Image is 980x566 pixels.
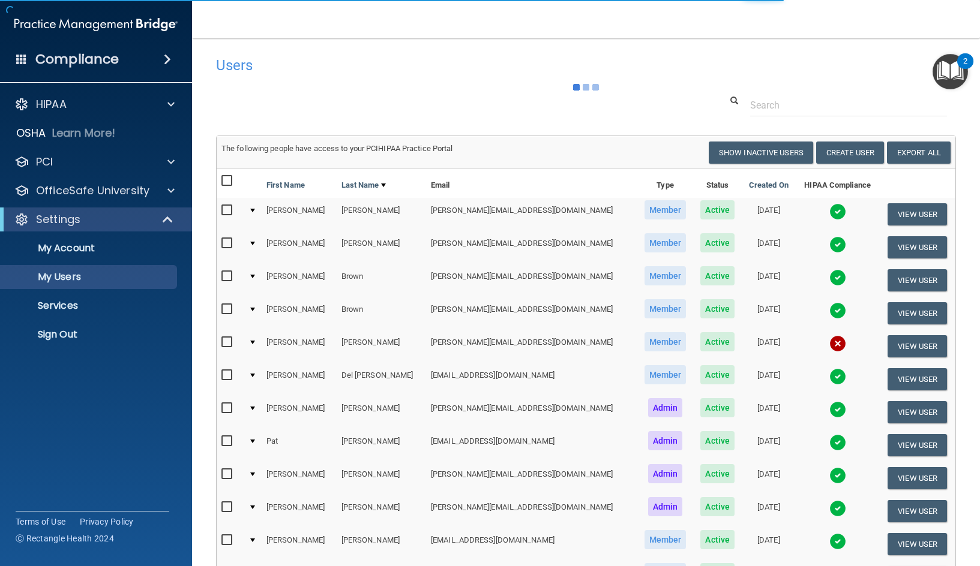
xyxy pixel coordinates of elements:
a: First Name [266,178,305,192]
span: Active [700,266,735,285]
button: View User [888,533,947,555]
a: OfficeSafe University [14,183,175,198]
span: Active [700,464,735,483]
span: Active [700,365,735,384]
td: [PERSON_NAME][EMAIL_ADDRESS][DOMAIN_NAME] [426,462,637,495]
td: [DATE] [742,528,796,561]
td: [DATE] [742,495,796,528]
p: Sign Out [8,329,172,341]
button: View User [888,401,947,423]
p: My Users [8,271,172,283]
td: [DATE] [742,363,796,396]
p: Learn More! [52,126,116,140]
span: Active [700,200,735,219]
td: Del [PERSON_NAME] [337,363,426,396]
td: [DATE] [742,231,796,264]
span: Ⓒ Rectangle Health 2024 [16,532,114,544]
img: cross.ca9f0e7f.svg [829,335,846,352]
td: [DATE] [742,264,796,297]
a: Terms of Use [16,516,65,528]
button: View User [888,467,947,489]
td: [EMAIL_ADDRESS][DOMAIN_NAME] [426,363,637,396]
img: tick.e7d51cea.svg [829,203,846,220]
td: [PERSON_NAME][EMAIL_ADDRESS][DOMAIN_NAME] [426,198,637,231]
span: The following people have access to your PCIHIPAA Practice Portal [221,144,453,153]
button: View User [888,269,947,291]
td: [PERSON_NAME] [262,297,337,330]
a: HIPAA [14,97,175,112]
p: OfficeSafe University [36,183,149,198]
td: [EMAIL_ADDRESS][DOMAIN_NAME] [426,528,637,561]
span: Active [700,332,735,351]
p: PCI [36,155,53,169]
td: [PERSON_NAME] [262,330,337,363]
h4: Users [216,58,640,73]
td: [PERSON_NAME] [337,429,426,462]
span: Admin [648,464,683,483]
img: tick.e7d51cea.svg [829,302,846,319]
td: [DATE] [742,198,796,231]
button: View User [888,500,947,522]
td: [PERSON_NAME][EMAIL_ADDRESS][DOMAIN_NAME] [426,297,637,330]
td: [PERSON_NAME] [337,231,426,264]
td: [DATE] [742,429,796,462]
td: [DATE] [742,396,796,429]
span: Member [645,530,687,549]
td: [PERSON_NAME] [262,495,337,528]
td: Brown [337,264,426,297]
span: Member [645,299,687,318]
a: Settings [14,212,174,227]
button: Show Inactive Users [709,141,813,164]
div: 2 [963,61,967,77]
span: Active [700,497,735,516]
td: [PERSON_NAME] [337,495,426,528]
span: Active [700,398,735,417]
span: Admin [648,398,683,417]
th: HIPAA Compliance [796,169,879,198]
p: HIPAA [36,97,67,112]
img: tick.e7d51cea.svg [829,500,846,517]
img: tick.e7d51cea.svg [829,434,846,451]
span: Member [645,365,687,384]
th: Status [694,169,742,198]
span: Member [645,332,687,351]
button: View User [888,302,947,324]
img: tick.e7d51cea.svg [829,533,846,550]
th: Type [637,169,693,198]
a: Last Name [341,178,386,192]
p: OSHA [16,126,46,140]
button: View User [888,203,947,225]
td: [EMAIL_ADDRESS][DOMAIN_NAME] [426,429,637,462]
td: [PERSON_NAME] [262,231,337,264]
input: Search [750,94,947,116]
td: [DATE] [742,297,796,330]
span: Active [700,299,735,318]
a: Privacy Policy [80,516,134,528]
h4: Compliance [35,51,119,68]
td: [PERSON_NAME] [262,264,337,297]
span: Active [700,233,735,252]
span: Member [645,266,687,285]
img: ajax-loader.4d491dd7.gif [573,84,599,91]
td: [DATE] [742,330,796,363]
td: [PERSON_NAME] [262,462,337,495]
span: Member [645,200,687,219]
span: Active [700,431,735,450]
p: Services [8,300,172,312]
button: Create User [816,141,884,164]
img: tick.e7d51cea.svg [829,368,846,385]
td: [PERSON_NAME][EMAIL_ADDRESS][DOMAIN_NAME] [426,330,637,363]
th: Email [426,169,637,198]
span: Active [700,530,735,549]
a: Created On [749,178,789,192]
td: [PERSON_NAME] [262,396,337,429]
td: Pat [262,429,337,462]
td: [PERSON_NAME][EMAIL_ADDRESS][DOMAIN_NAME] [426,264,637,297]
td: [PERSON_NAME] [337,198,426,231]
button: View User [888,434,947,456]
button: View User [888,335,947,357]
td: [DATE] [742,462,796,495]
td: [PERSON_NAME] [337,330,426,363]
td: [PERSON_NAME][EMAIL_ADDRESS][DOMAIN_NAME] [426,396,637,429]
td: [PERSON_NAME] [262,363,337,396]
